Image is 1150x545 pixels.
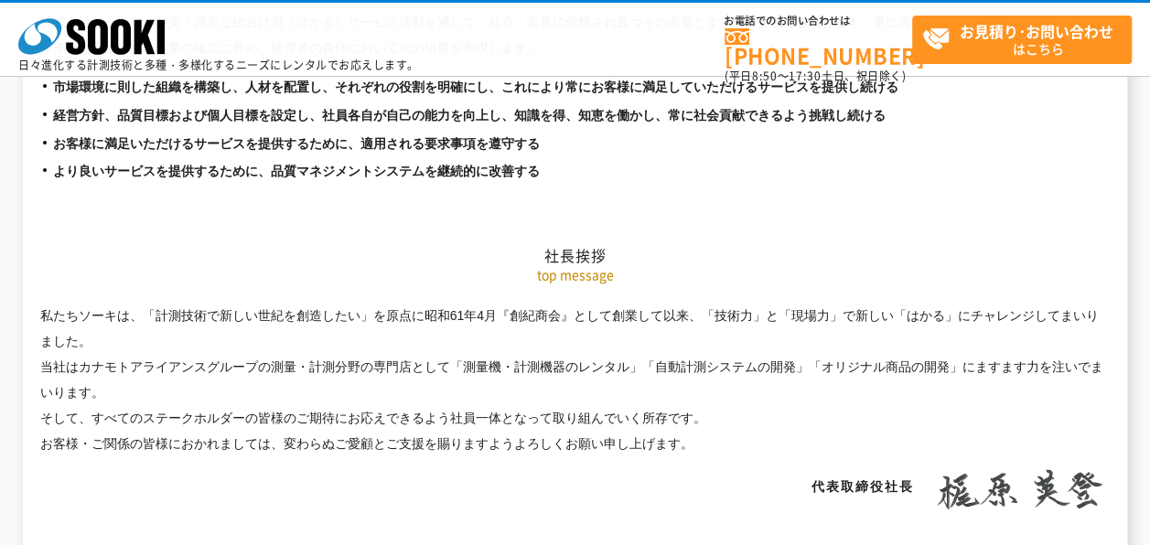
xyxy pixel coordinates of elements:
[18,59,419,70] p: 日々進化する計測技術と多種・多様化するニーズにレンタルでお応えします。
[40,303,1111,457] p: 私たちソーキは、「計測技術で新しい世紀を創造したい」を原点に昭和61年4月『創紀商会』として創業して以来、「技術力」と「現場力」で新しい「はかる」にチャレンジしてまいりました。 当社はカナモトア...
[725,68,906,84] span: (平日 ～ 土日、祝日除く)
[811,479,914,494] span: 代表取締役社長
[725,28,912,66] a: [PHONE_NUMBER]
[752,68,778,84] span: 8:50
[40,107,1111,126] li: 経営方針、品質目標および個人目標を設定し、社員各自が自己の能力を向上し、知識を得、知恵を働かし、常に社会貢献できるよう挑戦し続ける
[928,469,1111,509] img: 梶原 英登
[725,16,912,27] span: お電話でのお問い合わせは
[40,135,1111,155] li: お客様に満足いただけるサービスを提供するために、適用される要求事項を遵守する
[922,16,1131,62] span: はこちら
[40,163,1111,182] li: より良いサービスを提供するために、品質マネジメントシステムを継続的に改善する
[960,20,1113,42] strong: お見積り･お問い合わせ
[40,265,1111,284] p: top message
[40,79,1111,98] li: 市場環境に則した組織を構築し、人材を配置し、それぞれの役割を明確にし、これにより常にお客様に満足していただけるサービスを提供し続ける
[789,68,822,84] span: 17:30
[912,16,1132,64] a: お見積り･お問い合わせはこちら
